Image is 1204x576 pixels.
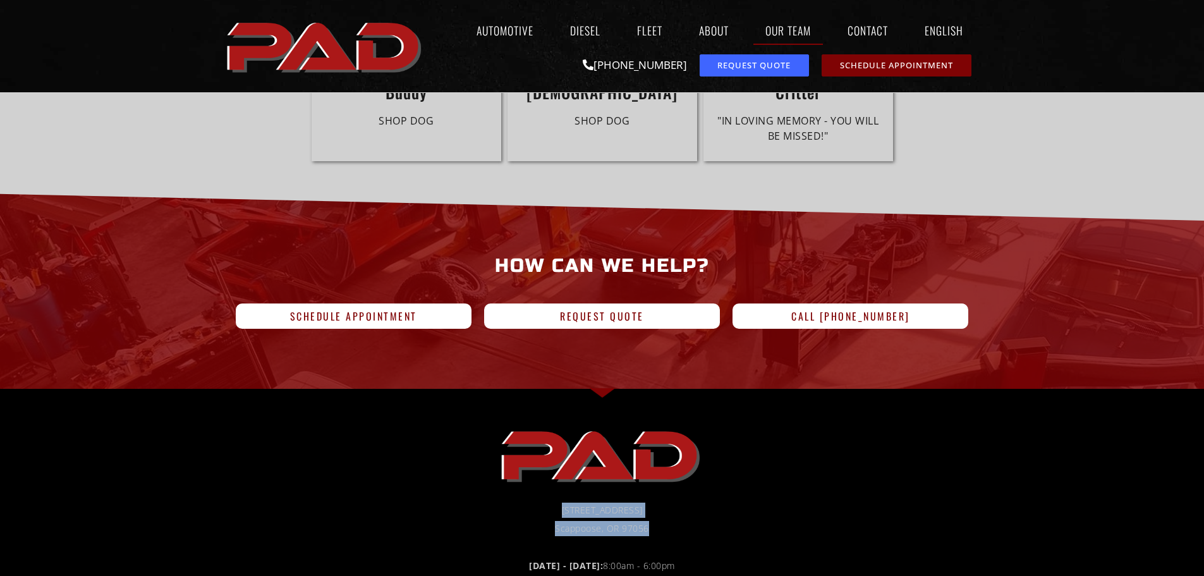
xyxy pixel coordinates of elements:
span: Schedule Appointment [840,61,953,70]
span: [STREET_ADDRESS] [562,503,643,518]
a: Contact [836,16,900,45]
h3: [DEMOGRAPHIC_DATA] [514,82,691,102]
span: Scappoose, OR 97056 [555,521,649,536]
img: The image shows the word "PAD" in bold, red, uppercase letters with a slight shadow effect. [497,420,706,490]
span: Request Quote [560,311,644,321]
h3: Critter [710,82,887,102]
a: Our Team [753,16,823,45]
a: Automotive [465,16,545,45]
h3: Buddy [318,82,495,102]
nav: Menu [428,16,982,45]
a: pro automotive and diesel home page [223,12,428,80]
a: Schedule Appointment [236,303,471,329]
a: request a service or repair quote [700,54,809,77]
a: English [913,16,982,45]
span: Call [PHONE_NUMBER] [791,311,910,321]
a: [PHONE_NUMBER] [583,58,687,72]
span: 8:00am - 6:00pm [529,558,675,573]
span: Request Quote [717,61,791,70]
a: Call [PHONE_NUMBER] [733,303,968,329]
a: About [687,16,741,45]
h2: How Can We Help? [229,247,975,285]
a: Fleet [625,16,674,45]
a: Diesel [558,16,612,45]
a: Request Quote [484,303,720,329]
a: schedule repair or service appointment [822,54,971,77]
b: [DATE] - [DATE]: [529,560,603,572]
div: Shop Dog [514,113,691,128]
div: Shop Dog [318,113,495,128]
div: "In Loving Memory - You Will Be Missed!" [710,113,887,144]
img: The image shows the word "PAD" in bold, red, uppercase letters with a slight shadow effect. [223,12,428,80]
a: pro automotive and diesel home page [229,420,975,490]
span: Schedule Appointment [290,311,417,321]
